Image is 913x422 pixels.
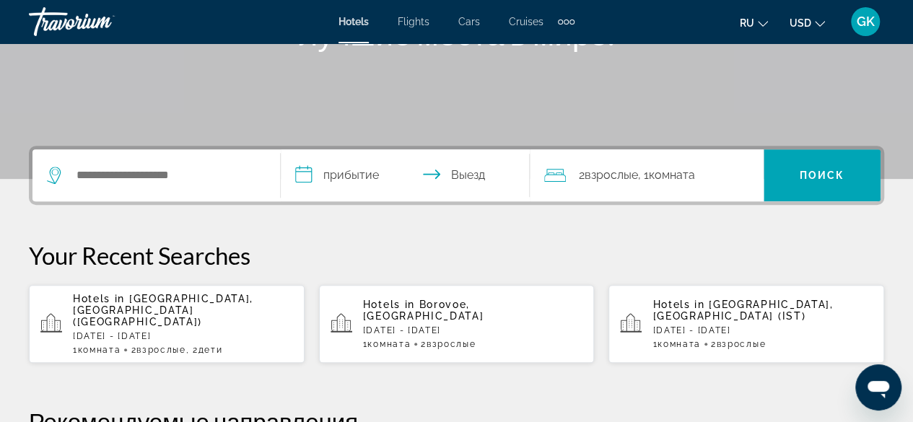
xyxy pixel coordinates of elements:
[790,17,811,29] span: USD
[281,149,529,201] button: Select check in and out date
[363,339,411,349] span: 1
[73,293,253,328] span: [GEOGRAPHIC_DATA], [GEOGRAPHIC_DATA] ([GEOGRAPHIC_DATA])
[764,149,881,201] button: Search
[716,339,765,349] span: Взрослые
[136,345,185,355] span: Взрослые
[29,241,884,270] p: Your Recent Searches
[363,299,415,310] span: Hotels in
[800,170,845,181] span: Поиск
[73,345,121,355] span: 1
[363,299,484,322] span: Borovoe, [GEOGRAPHIC_DATA]
[421,339,476,349] span: 2
[75,164,258,186] input: Search hotel destination
[73,331,293,341] p: [DATE] - [DATE]
[367,339,411,349] span: Комната
[740,17,754,29] span: ru
[638,165,695,185] span: , 1
[29,3,173,40] a: Travorium
[652,339,700,349] span: 1
[711,339,766,349] span: 2
[658,339,701,349] span: Комната
[857,14,875,29] span: GK
[649,168,695,182] span: Комната
[530,149,764,201] button: Travelers: 2 adults, 0 children
[398,16,429,27] a: Flights
[338,16,369,27] a: Hotels
[585,168,638,182] span: Взрослые
[29,284,305,364] button: Hotels in [GEOGRAPHIC_DATA], [GEOGRAPHIC_DATA] ([GEOGRAPHIC_DATA])[DATE] - [DATE]1Комната2Взрослы...
[32,149,881,201] div: Search widget
[427,339,476,349] span: Взрослые
[855,364,901,410] iframe: Кнопка запуска окна обмена сообщениями
[652,299,704,310] span: Hotels in
[652,299,833,322] span: [GEOGRAPHIC_DATA], [GEOGRAPHIC_DATA] (IST)
[458,16,480,27] a: Cars
[78,345,121,355] span: Комната
[73,293,125,304] span: Hotels in
[131,345,185,355] span: 2
[740,12,768,33] button: Change language
[509,16,543,27] a: Cruises
[847,6,884,37] button: User Menu
[608,284,884,364] button: Hotels in [GEOGRAPHIC_DATA], [GEOGRAPHIC_DATA] (IST)[DATE] - [DATE]1Комната2Взрослые
[652,325,873,335] p: [DATE] - [DATE]
[319,284,595,364] button: Hotels in Borovoe, [GEOGRAPHIC_DATA][DATE] - [DATE]1Комната2Взрослые
[363,325,583,335] p: [DATE] - [DATE]
[558,10,575,33] button: Extra navigation items
[198,345,223,355] span: Дети
[790,12,825,33] button: Change currency
[186,345,223,355] span: , 2
[579,165,638,185] span: 2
